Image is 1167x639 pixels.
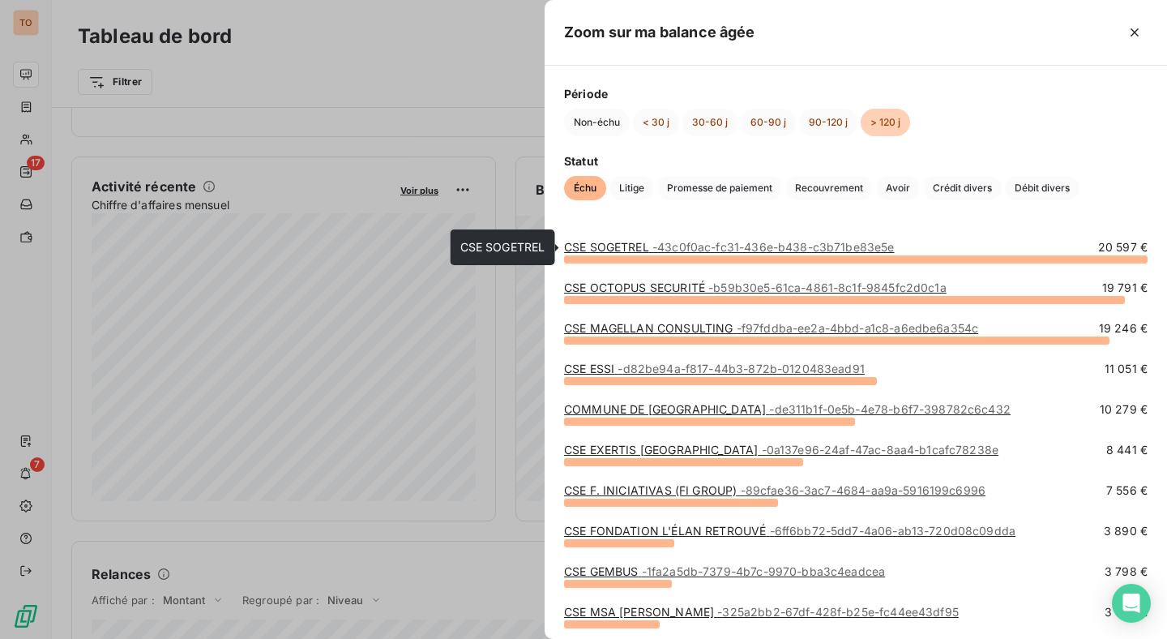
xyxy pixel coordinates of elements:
button: Avoir [876,176,920,200]
span: - 6ff6bb72-5dd7-4a06-ab13-720d08c09dda [770,524,1016,538]
button: 30-60 j [682,109,737,136]
span: 7 556 € [1106,482,1148,499]
span: 20 597 € [1098,239,1148,255]
a: CSE MAGELLAN CONSULTING [564,321,978,335]
a: CSE F. INICIATIVAS (FI GROUP) [564,483,985,497]
span: - 325a2bb2-67df-428f-b25e-fc44ee43df95 [717,605,959,619]
span: - f97fddba-ee2a-4bbd-a1c8-a6edbe6a354c [737,321,979,335]
span: Statut [564,152,1148,169]
span: - b59b30e5-61ca-4861-8c1f-9845fc2d0c1a [708,281,947,294]
span: 8 441 € [1106,442,1148,458]
a: CSE ESSI [564,362,865,375]
button: < 30 j [633,109,679,136]
span: Période [564,85,1148,102]
span: 19 246 € [1099,320,1148,337]
a: CSE EXERTIS [GEOGRAPHIC_DATA] [564,443,998,457]
button: 60-90 j [741,109,796,136]
h5: Zoom sur ma balance âgée [564,21,755,44]
button: 90-120 j [799,109,857,136]
div: Open Intercom Messenger [1112,584,1151,623]
a: CSE MSA [PERSON_NAME] [564,605,959,619]
button: Recouvrement [785,176,873,200]
a: CSE FONDATION L'ÉLAN RETROUVÉ [564,524,1015,538]
a: CSE GEMBUS [564,564,885,578]
span: 10 279 € [1100,401,1148,418]
span: 19 791 € [1102,280,1148,296]
span: 3 798 € [1105,564,1148,580]
button: Litige [609,176,654,200]
button: > 120 j [861,109,910,136]
span: 11 051 € [1105,361,1148,377]
span: - 1fa2a5db-7379-4b7c-9970-bba3c4eadcea [642,564,886,578]
span: 3 890 € [1104,523,1148,539]
span: 3 378 € [1105,604,1148,620]
button: Promesse de paiement [657,176,782,200]
span: - 0a137e96-24af-47ac-8aa4-b1cafc78238e [762,443,999,457]
span: CSE SOGETREL [460,240,545,254]
span: - d82be94a-f817-44b3-872b-0120483ead91 [618,362,865,375]
span: - de311b1f-0e5b-4e78-b6f7-398782c6c432 [769,402,1011,416]
span: - 89cfae36-3ac7-4684-aa9a-5916199c6996 [741,483,986,497]
a: CSE OCTOPUS SECURITÉ [564,281,947,294]
span: - 43c0f0ac-fc31-436e-b438-c3b71be83e5e [652,240,895,254]
a: COMMUNE DE [GEOGRAPHIC_DATA] [564,402,1011,416]
button: Crédit divers [923,176,1002,200]
button: Échu [564,176,606,200]
a: CSE SOGETREL [564,240,895,254]
button: Non-échu [564,109,630,136]
button: Débit divers [1005,176,1079,200]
